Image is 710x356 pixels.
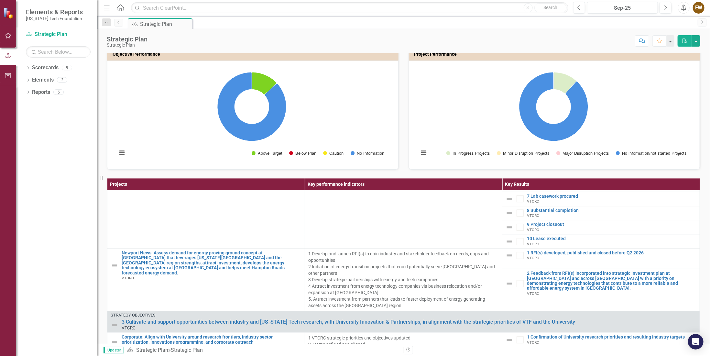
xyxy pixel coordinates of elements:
[527,208,696,213] a: 8 Substantial completion
[527,242,539,246] span: VTCRC
[519,72,588,141] path: No information/not started Projects, 83.
[506,251,513,259] img: Not Defined
[616,151,686,156] button: Show No information/not started Projects
[446,151,490,156] button: Show In Progress Projects
[104,347,124,353] span: Updater
[308,335,499,354] p: 1 VTCRC strategic priorities and objectives updated 2 Teams defined and aligned 3 University prom...
[553,72,576,94] path: In Progress Projects, 11.
[506,280,513,287] img: Not Defined
[416,66,694,163] div: Chart. Highcharts interactive chart.
[502,220,700,234] td: Double-Click to Edit Right Click for Context Menu
[308,250,499,309] p: 1 Develop and launch RFI(s) to gain industry and stakeholder feedback on needs, gaps and opportun...
[295,151,316,156] text: Below Plan
[527,213,539,218] span: VTCRC
[53,89,64,95] div: 5
[114,66,390,163] svg: Interactive chart
[113,52,395,57] h3: Objective Performance
[107,248,305,311] td: Double-Click to Edit Right Click for Context Menu
[32,89,50,96] a: Reports
[506,336,513,344] img: Not Defined
[114,66,392,163] div: Chart. Highcharts interactive chart.
[497,151,549,156] button: Show Minor Disruption Projects
[693,2,705,14] button: EW
[140,20,191,28] div: Strategic Plan
[527,228,539,232] span: VTCRC
[502,248,700,269] td: Double-Click to Edit Right Click for Context Menu
[127,347,399,354] div: »
[506,223,513,231] img: Not Defined
[32,76,54,84] a: Elements
[264,83,277,95] path: Caution, 0.
[111,321,118,329] img: Not Defined
[3,7,15,18] img: ClearPoint Strategy
[506,209,513,217] img: Not Defined
[502,333,700,347] td: Double-Click to Edit Right Click for Context Menu
[111,313,696,317] div: Strategy Objectives
[419,148,428,157] button: View chart menu, Chart
[323,151,344,156] button: Show Caution
[26,8,83,16] span: Elements & Reports
[122,325,136,330] span: VTCRC
[543,5,557,10] span: Search
[122,276,134,280] span: VTCRC
[252,72,277,95] path: Above Target, 3.
[414,52,697,57] h3: Project Performance
[136,347,168,353] a: Strategic Plan
[502,206,700,220] td: Double-Click to Edit Right Click for Context Menu
[527,340,539,345] span: VTCRC
[107,36,147,43] div: Strategic Plan
[122,335,301,345] a: Corporate: Align with University around research frontiers, industry sector prioritization, innov...
[289,151,316,156] button: Show Below Plan
[688,334,704,350] div: Open Intercom Messenger
[502,269,700,311] td: Double-Click to Edit Right Click for Context Menu
[57,77,67,83] div: 2
[506,195,513,203] img: Not Defined
[527,335,696,339] a: 1 Confirmation of University research priorities and resulting industry targets
[556,151,609,156] button: Show Major Disruption Projects
[527,236,696,241] a: 10 Lease executed
[527,199,539,204] span: VTCRC
[416,66,692,163] svg: Interactive chart
[171,347,203,353] div: Strategic Plan
[111,338,118,346] img: Not Defined
[587,2,658,14] button: Sep-25
[527,222,696,227] a: 9 Project closeout
[122,319,696,325] a: 3 Cultivate and support opportunities between industry and [US_STATE] Tech research, with Univers...
[62,65,72,71] div: 9
[252,151,282,156] button: Show Above Target
[32,64,59,72] a: Scorecards
[122,250,301,275] a: Newport News: Assess demand for energy proving ground concept at [GEOGRAPHIC_DATA] that leverages...
[107,311,700,332] td: Double-Click to Edit Right Click for Context Menu
[117,148,126,157] button: View chart menu, Chart
[527,291,539,296] span: VTCRC
[26,46,91,58] input: Search Below...
[131,2,568,14] input: Search ClearPoint...
[502,192,700,206] td: Double-Click to Edit Right Click for Context Menu
[351,151,384,156] button: Show No Information
[506,238,513,245] img: Not Defined
[527,271,696,291] a: 2 Feedback from RFI(s) incorporated into strategic investment plan at [GEOGRAPHIC_DATA] and acros...
[502,234,700,249] td: Double-Click to Edit Right Click for Context Menu
[26,31,91,38] a: Strategic Plan
[111,261,118,269] img: Not Defined
[534,3,567,12] button: Search
[565,81,577,94] path: Major Disruption Projects, 0.
[217,72,286,141] path: No Information, 20.
[589,4,656,12] div: Sep-25
[527,194,696,199] a: 7 Lab casework procured
[527,250,696,255] a: 1 RFI(s) developed, published and closed before Q2 2026
[26,16,83,21] small: [US_STATE] Tech Foundation
[527,256,539,260] span: VTCRC
[107,43,147,48] div: Strategic Plan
